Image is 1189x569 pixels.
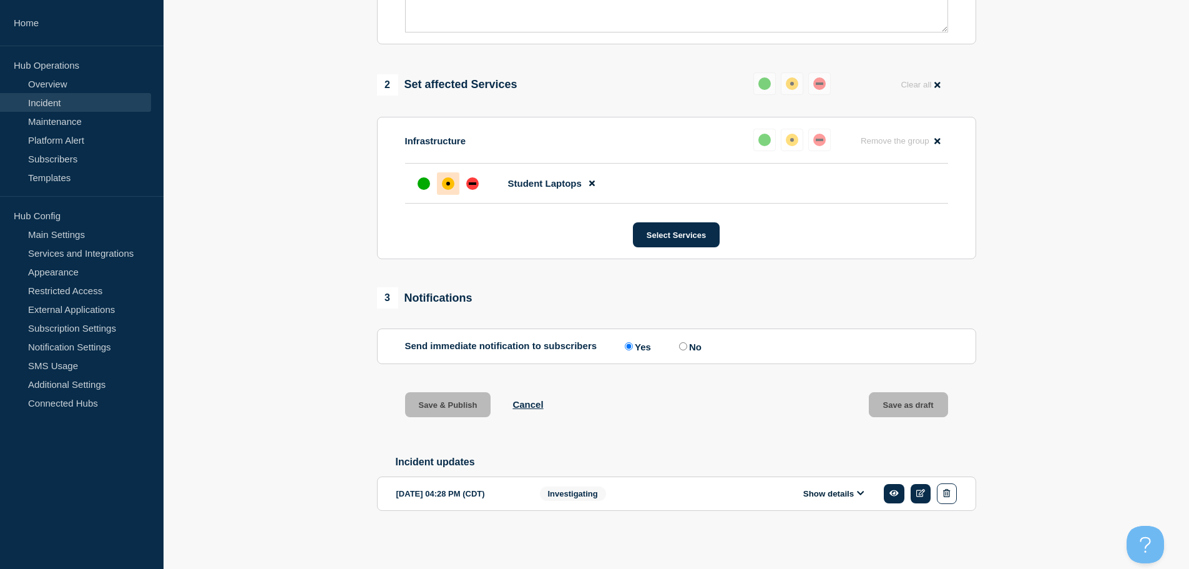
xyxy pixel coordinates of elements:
label: No [676,340,702,352]
div: Set affected Services [377,74,517,96]
div: down [813,77,826,90]
div: up [758,134,771,146]
span: 2 [377,74,398,96]
button: Show details [800,488,868,499]
input: Yes [625,342,633,350]
div: Send immediate notification to subscribers [405,340,948,352]
button: affected [781,129,803,151]
button: up [753,129,776,151]
div: affected [442,177,454,190]
button: Save as draft [869,392,948,417]
iframe: Help Scout Beacon - Open [1127,526,1164,563]
button: Clear all [893,72,947,97]
button: up [753,72,776,95]
div: [DATE] 04:28 PM (CDT) [396,483,521,504]
button: affected [781,72,803,95]
div: up [758,77,771,90]
div: affected [786,134,798,146]
p: Infrastructure [405,136,466,146]
button: down [808,129,831,151]
input: No [679,342,687,350]
span: Student Laptops [508,178,582,189]
button: Remove the group [853,129,948,153]
button: Cancel [512,399,543,410]
button: Save & Publish [405,392,491,417]
label: Yes [622,340,651,352]
div: affected [786,77,798,90]
button: Select Services [633,222,720,247]
span: Remove the group [861,136,929,146]
div: down [813,134,826,146]
div: up [418,177,430,190]
h2: Incident updates [396,457,976,468]
button: down [808,72,831,95]
p: Send immediate notification to subscribers [405,340,597,352]
span: Investigating [540,487,606,501]
div: Notifications [377,287,472,309]
span: 3 [377,287,398,309]
div: down [466,177,479,190]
